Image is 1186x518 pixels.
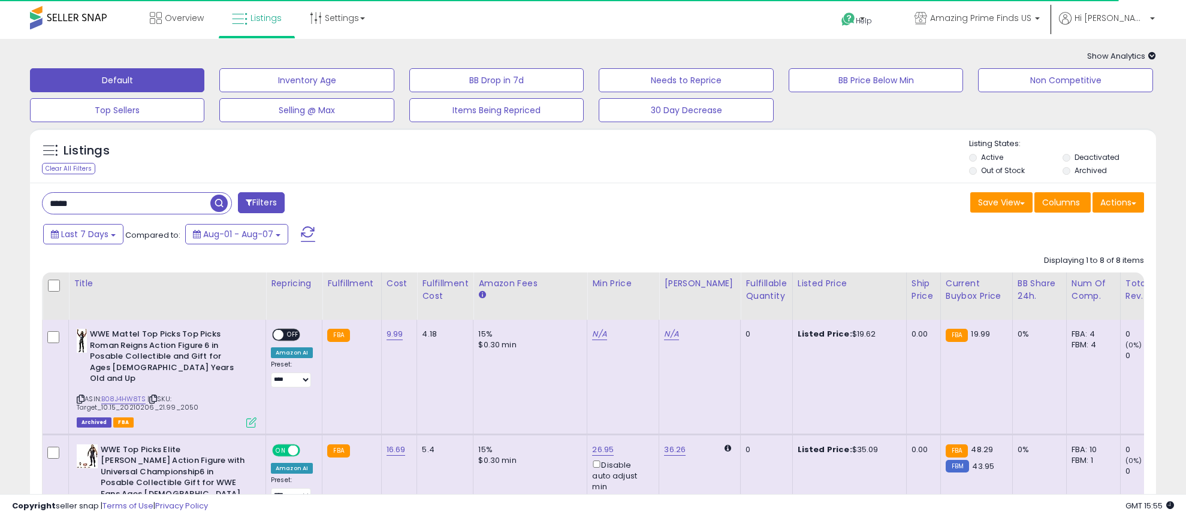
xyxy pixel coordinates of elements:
div: $19.62 [798,329,897,340]
span: FBA [113,417,134,428]
div: Preset: [271,476,313,503]
span: Overview [165,12,204,24]
button: BB Price Below Min [789,68,963,92]
div: 0 [1125,329,1174,340]
button: Filters [238,192,285,213]
small: Amazon Fees. [478,290,485,301]
small: FBA [946,329,968,342]
div: 0 [1125,350,1174,361]
div: Cost [387,277,412,290]
span: 2025-08-15 15:55 GMT [1125,500,1174,511]
div: Fulfillable Quantity [746,277,787,302]
small: (0%) [1125,340,1142,350]
span: Compared to: [125,229,180,241]
div: ASIN: [77,329,256,426]
a: N/A [592,328,606,340]
div: seller snap | | [12,501,208,512]
b: Listed Price: [798,328,852,340]
h5: Listings [64,143,110,159]
div: $35.09 [798,444,897,455]
button: BB Drop in 7d [409,68,584,92]
div: 0.00 [912,444,931,455]
div: 0 [746,329,783,340]
div: 0% [1018,444,1057,455]
a: Privacy Policy [155,500,208,511]
p: Listing States: [969,138,1156,150]
b: WWE Top Picks Elite [PERSON_NAME] Action Figure with Universal Championship6 in Posable Collectib... [101,444,246,514]
div: [PERSON_NAME] [664,277,735,290]
div: Fulfillment [327,277,376,290]
span: Listings that have been deleted from Seller Central [77,417,111,428]
span: ON [273,445,288,455]
span: Last 7 Days [61,228,108,240]
div: Clear All Filters [42,163,95,174]
a: Help [832,3,895,39]
a: 36.26 [664,444,686,456]
span: OFF [283,330,303,340]
a: 9.99 [387,328,403,340]
div: 15% [478,444,578,455]
div: 0.00 [912,329,931,340]
div: $0.30 min [478,340,578,350]
div: FBA: 4 [1072,329,1111,340]
button: Aug-01 - Aug-07 [185,224,288,244]
a: Terms of Use [102,500,153,511]
div: Current Buybox Price [946,277,1007,302]
label: Out of Stock [981,165,1025,175]
a: 16.69 [387,444,406,456]
button: Non Competitive [978,68,1152,92]
button: Default [30,68,204,92]
div: FBA: 10 [1072,444,1111,455]
div: Title [74,277,261,290]
div: Fulfillment Cost [422,277,468,302]
b: Listed Price: [798,444,852,455]
span: | SKU: Target_10.15_20210206_21.99_2050 [77,394,198,412]
button: Needs to Reprice [599,68,773,92]
small: (0%) [1125,456,1142,465]
button: Columns [1034,192,1091,213]
span: Show Analytics [1087,50,1156,62]
div: Disable auto adjust min [592,458,650,493]
div: Listed Price [798,277,901,290]
a: Hi [PERSON_NAME] [1059,12,1155,39]
span: 43.95 [972,461,994,472]
span: OFF [298,445,318,455]
span: Amazing Prime Finds US [930,12,1031,24]
label: Active [981,152,1003,162]
button: Save View [970,192,1033,213]
img: 41RGVe1i1rL._SL40_.jpg [77,329,87,353]
div: FBM: 4 [1072,340,1111,350]
div: $0.30 min [478,455,578,466]
div: FBM: 1 [1072,455,1111,466]
div: Amazon AI [271,347,313,358]
div: Repricing [271,277,317,290]
a: N/A [664,328,678,340]
button: Items Being Repriced [409,98,584,122]
div: 0 [746,444,783,455]
span: 19.99 [971,328,990,340]
button: Actions [1093,192,1144,213]
button: Last 7 Days [43,224,123,244]
button: Inventory Age [219,68,394,92]
span: Columns [1042,196,1080,208]
a: B08J4HW8TS [101,394,146,404]
div: Amazon AI [271,463,313,474]
small: FBA [946,444,968,458]
b: WWE Mattel ​Top Picks Top Picks Roman Reigns Action Figure 6 in Posable Collectible and Gift for ... [90,329,236,387]
div: Displaying 1 to 8 of 8 items [1044,255,1144,266]
div: 4.18 [422,329,464,340]
div: 0% [1018,329,1057,340]
button: 30 Day Decrease [599,98,773,122]
a: 26.95 [592,444,614,456]
label: Deactivated [1075,152,1119,162]
span: Help [856,16,872,26]
div: Amazon Fees [478,277,582,290]
div: BB Share 24h. [1018,277,1061,302]
div: Total Rev. [1125,277,1169,302]
button: Top Sellers [30,98,204,122]
button: Selling @ Max [219,98,394,122]
span: Listings [251,12,282,24]
label: Archived [1075,165,1107,175]
i: Get Help [841,12,856,27]
img: 41jWfsL0ZQL._SL40_.jpg [77,444,98,468]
